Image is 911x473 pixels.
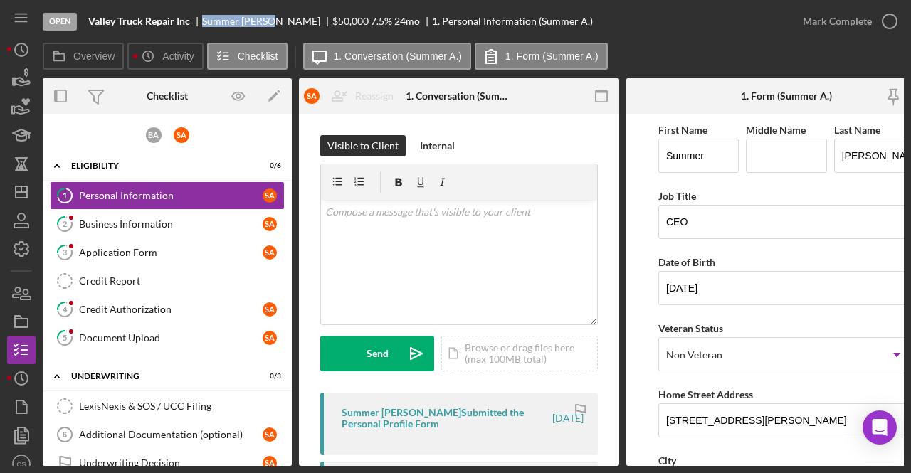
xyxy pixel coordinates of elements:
a: Credit Report [50,267,285,295]
div: Credit Report [79,275,284,287]
tspan: 4 [63,304,68,314]
div: S A [304,88,320,104]
div: 1. Conversation (Summer A.) [406,90,512,102]
button: Activity [127,43,203,70]
label: Overview [73,51,115,62]
div: S A [263,427,277,442]
div: Underwriting Decision [79,457,263,469]
label: Home Street Address [658,388,753,400]
button: Internal [413,135,462,156]
text: CS [16,460,26,468]
a: 4Credit AuthorizationSA [50,295,285,324]
div: Send [367,336,389,371]
label: Date of Birth [658,256,715,268]
div: Non Veteran [666,349,722,361]
button: Send [320,336,434,371]
button: Visible to Client [320,135,406,156]
a: 1Personal InformationSA [50,181,285,210]
label: 1. Conversation (Summer A.) [334,51,463,62]
b: Valley Truck Repair Inc [88,16,190,27]
div: Internal [420,135,455,156]
div: Eligibility [71,161,246,170]
div: 0 / 3 [256,372,281,381]
div: S A [263,302,277,317]
a: 6Additional Documentation (optional)SA [50,420,285,449]
label: Activity [162,51,194,62]
button: SAReassign [297,82,408,110]
div: 1. Form (Summer A.) [741,90,832,102]
div: Document Upload [79,332,263,344]
div: Personal Information [79,190,263,201]
div: S A [263,456,277,470]
button: Overview [43,43,124,70]
div: 0 / 6 [256,161,281,170]
div: Summer [PERSON_NAME] [202,16,332,27]
div: S A [263,217,277,231]
div: Credit Authorization [79,304,263,315]
tspan: 3 [63,248,67,257]
div: Business Information [79,218,263,230]
div: 7.5 % [371,16,392,27]
span: $50,000 [332,15,369,27]
div: 24 mo [394,16,420,27]
tspan: 2 [63,219,67,228]
button: 1. Conversation (Summer A.) [303,43,472,70]
a: 5Document UploadSA [50,324,285,352]
div: Open [43,13,77,31]
div: LexisNexis & SOS / UCC Filing [79,400,284,412]
label: Middle Name [746,124,806,136]
div: Summer [PERSON_NAME] Submitted the Personal Profile Form [342,407,550,430]
a: 3Application FormSA [50,238,285,267]
div: Checklist [147,90,188,102]
label: Last Name [834,124,880,136]
label: City [658,455,676,467]
div: Mark Complete [803,7,872,36]
button: 1. Form (Summer A.) [475,43,608,70]
label: Job Title [658,190,696,202]
label: 1. Form (Summer A.) [505,51,599,62]
div: Application Form [79,247,263,258]
div: B A [146,127,162,143]
div: Visible to Client [327,135,399,156]
label: First Name [658,124,707,136]
div: S A [263,245,277,260]
tspan: 5 [63,333,67,342]
div: 1. Personal Information (Summer A.) [432,16,593,27]
label: Checklist [238,51,278,62]
div: Underwriting [71,372,246,381]
div: Reassign [355,82,394,110]
div: S A [174,127,189,143]
div: S A [263,331,277,345]
a: LexisNexis & SOS / UCC Filing [50,392,285,420]
button: Checklist [207,43,288,70]
div: S A [263,188,277,203]
tspan: 6 [63,430,67,439]
tspan: 1 [63,191,67,200]
a: 2Business InformationSA [50,210,285,238]
div: Additional Documentation (optional) [79,429,263,440]
div: Open Intercom Messenger [863,410,897,445]
button: Mark Complete [789,7,904,36]
time: 2025-09-26 18:28 [552,413,584,424]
